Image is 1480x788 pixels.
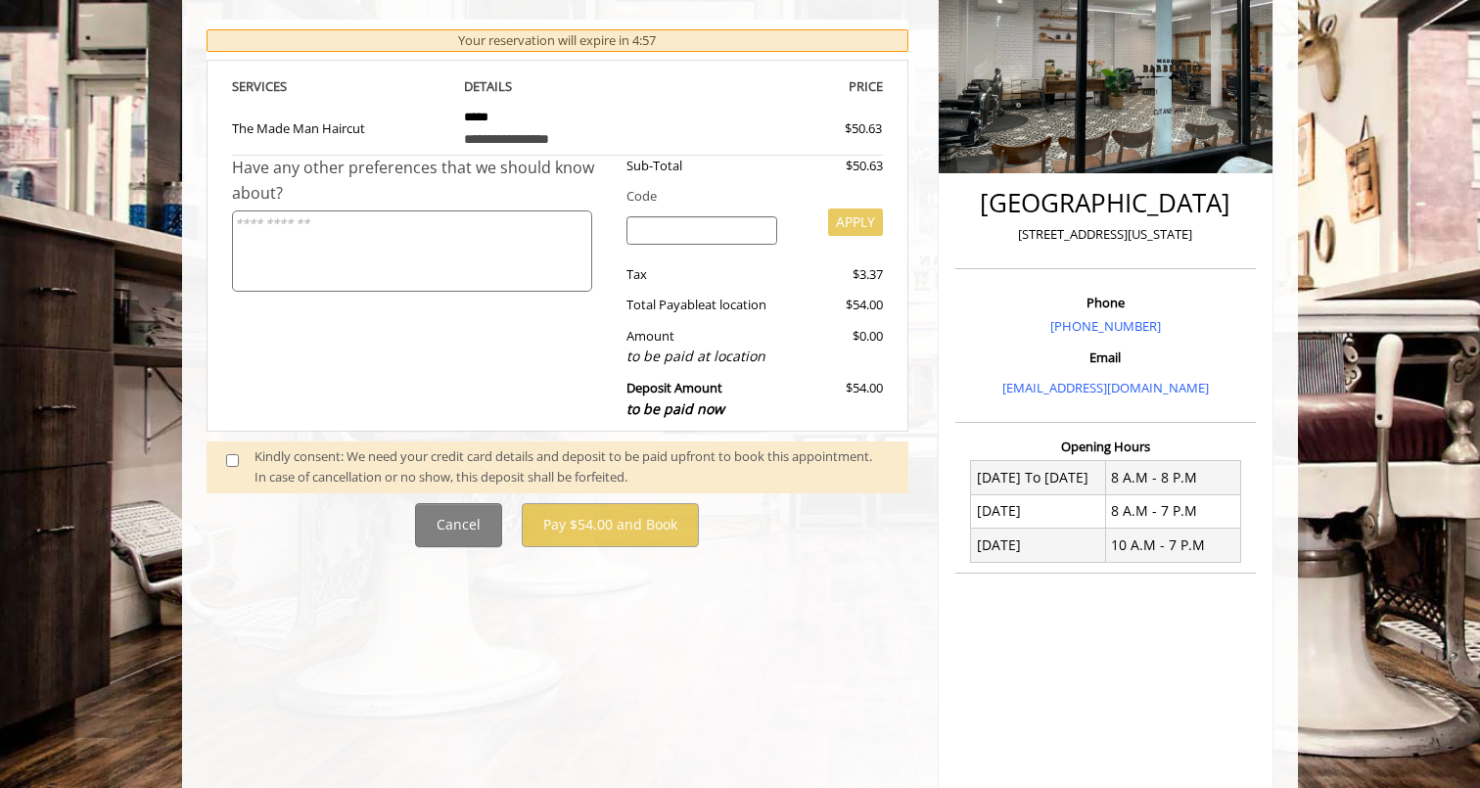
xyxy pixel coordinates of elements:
td: [DATE] [971,494,1106,528]
h2: [GEOGRAPHIC_DATA] [960,189,1251,217]
div: $0.00 [792,326,882,368]
div: Amount [612,326,793,368]
button: Cancel [415,503,502,547]
a: [PHONE_NUMBER] [1050,317,1161,335]
p: [STREET_ADDRESS][US_STATE] [960,224,1251,245]
th: DETAILS [449,75,667,98]
h3: Opening Hours [955,440,1256,453]
button: APPLY [828,209,883,236]
div: Sub-Total [612,156,793,176]
h3: Phone [960,296,1251,309]
div: $54.00 [792,295,882,315]
div: Code [612,186,883,207]
div: Tax [612,264,793,285]
td: [DATE] [971,529,1106,562]
b: Deposit Amount [626,379,724,418]
div: $54.00 [792,378,882,420]
td: The Made Man Haircut [232,98,449,156]
span: at location [705,296,766,313]
div: Kindly consent: We need your credit card details and deposit to be paid upfront to book this appo... [254,446,889,487]
span: S [280,77,287,95]
td: 8 A.M - 8 P.M [1105,461,1240,494]
td: 10 A.M - 7 P.M [1105,529,1240,562]
span: to be paid now [626,399,724,418]
a: [EMAIL_ADDRESS][DOMAIN_NAME] [1002,379,1209,396]
td: [DATE] To [DATE] [971,461,1106,494]
div: $50.63 [774,118,882,139]
th: SERVICE [232,75,449,98]
div: Have any other preferences that we should know about? [232,156,612,206]
div: $3.37 [792,264,882,285]
div: to be paid at location [626,346,778,367]
div: Your reservation will expire in 4:57 [207,29,908,52]
div: $50.63 [792,156,882,176]
th: PRICE [666,75,883,98]
button: Pay $54.00 and Book [522,503,699,547]
div: Total Payable [612,295,793,315]
td: 8 A.M - 7 P.M [1105,494,1240,528]
h3: Email [960,350,1251,364]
